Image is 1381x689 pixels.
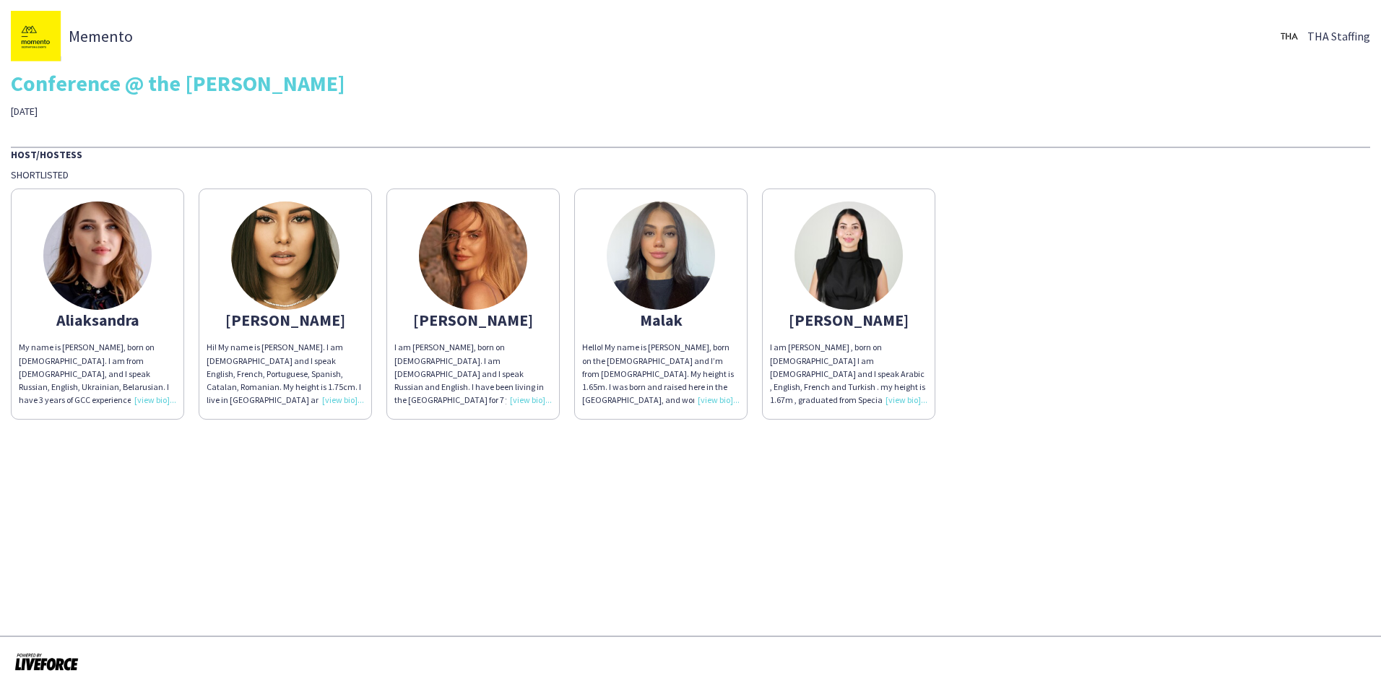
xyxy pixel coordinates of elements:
[231,201,339,310] img: thumb-673af15fb88cb.jpeg
[14,651,79,672] img: Powered by Liveforce
[582,313,740,326] div: Malak
[207,341,364,407] div: Hi! My name is [PERSON_NAME]. I am [DEMOGRAPHIC_DATA] and I speak English, French, Portuguese, Sp...
[11,147,1370,161] div: Host/Hostess
[607,201,715,310] img: thumb-670adb23170e3.jpeg
[770,341,927,407] div: I am [PERSON_NAME] , born on [DEMOGRAPHIC_DATA] I am [DEMOGRAPHIC_DATA] and I speak Arabic , Engl...
[394,342,552,444] span: I am [PERSON_NAME], born on [DEMOGRAPHIC_DATA]. I am [DEMOGRAPHIC_DATA] and I speak Russian and E...
[11,11,61,61] img: thumb-1464c931-1cc2-46c2-87fb-1fc1a32d5412.png
[207,313,364,326] div: [PERSON_NAME]
[394,313,552,326] div: [PERSON_NAME]
[582,341,740,407] div: Hello! My name is [PERSON_NAME], born on the [DEMOGRAPHIC_DATA] and I’m from [DEMOGRAPHIC_DATA]. ...
[69,30,133,43] span: Memento
[1307,30,1370,43] span: THA Staffing
[11,72,1370,94] div: Conference @ the [PERSON_NAME]
[795,201,903,310] img: thumb-67f2125fe7cce.jpeg
[43,201,152,310] img: thumb-68c65a98648db.jpeg
[19,313,176,326] div: Aliaksandra
[11,105,487,118] div: [DATE]
[1278,25,1300,47] img: thumb-0b1c4840-441c-4cf7-bc0f-fa59e8b685e2..jpg
[19,341,176,407] div: My name is [PERSON_NAME], born on [DEMOGRAPHIC_DATA]. I am from [DEMOGRAPHIC_DATA], and I speak R...
[770,313,927,326] div: [PERSON_NAME]
[11,168,1370,181] div: Shortlisted
[419,201,527,310] img: thumb-634cf6a2c760d.jpeg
